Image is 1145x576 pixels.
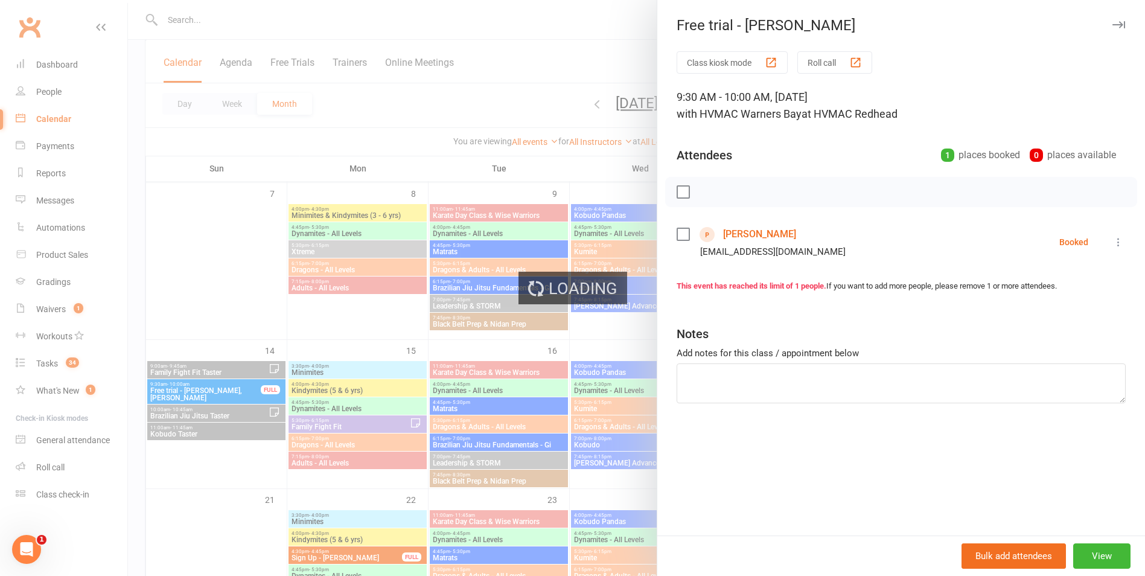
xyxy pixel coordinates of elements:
div: 1 [941,149,954,162]
span: 1 [37,535,46,545]
span: with HVMAC Warners Bay [677,107,802,120]
div: Notes [677,325,709,342]
div: [EMAIL_ADDRESS][DOMAIN_NAME] [700,244,846,260]
div: places available [1030,147,1116,164]
span: at HVMAC Redhead [802,107,898,120]
div: Attendees [677,147,732,164]
div: Add notes for this class / appointment below [677,346,1126,360]
strong: This event has reached its limit of 1 people. [677,281,826,290]
button: Class kiosk mode [677,51,788,74]
button: View [1073,543,1131,569]
div: If you want to add more people, please remove 1 or more attendees. [677,280,1126,293]
div: places booked [941,147,1020,164]
a: [PERSON_NAME] [723,225,796,244]
div: 9:30 AM - 10:00 AM, [DATE] [677,89,1126,123]
div: Free trial - [PERSON_NAME] [657,17,1145,34]
div: 0 [1030,149,1043,162]
button: Roll call [797,51,872,74]
iframe: Intercom live chat [12,535,41,564]
div: Booked [1059,238,1088,246]
button: Bulk add attendees [962,543,1066,569]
